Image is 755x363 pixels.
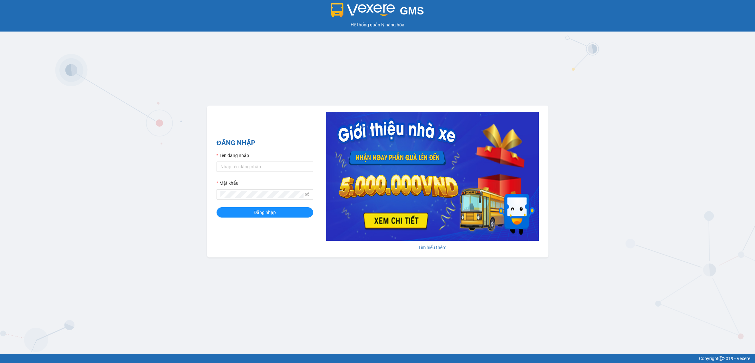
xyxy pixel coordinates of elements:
[326,244,539,251] div: Tìm hiểu thêm
[2,21,753,28] div: Hệ thống quản lý hàng hóa
[220,191,304,198] input: Mật khẩu
[217,138,313,148] h2: ĐĂNG NHẬP
[254,209,276,216] span: Đăng nhập
[217,207,313,218] button: Đăng nhập
[217,162,313,172] input: Tên đăng nhập
[217,180,238,187] label: Mật khẩu
[305,192,309,197] span: eye-invisible
[217,152,249,159] label: Tên đăng nhập
[5,355,750,362] div: Copyright 2019 - Vexere
[331,3,395,17] img: logo 2
[326,112,539,241] img: banner-0
[331,10,424,15] a: GMS
[400,5,424,17] span: GMS
[719,356,723,361] span: copyright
